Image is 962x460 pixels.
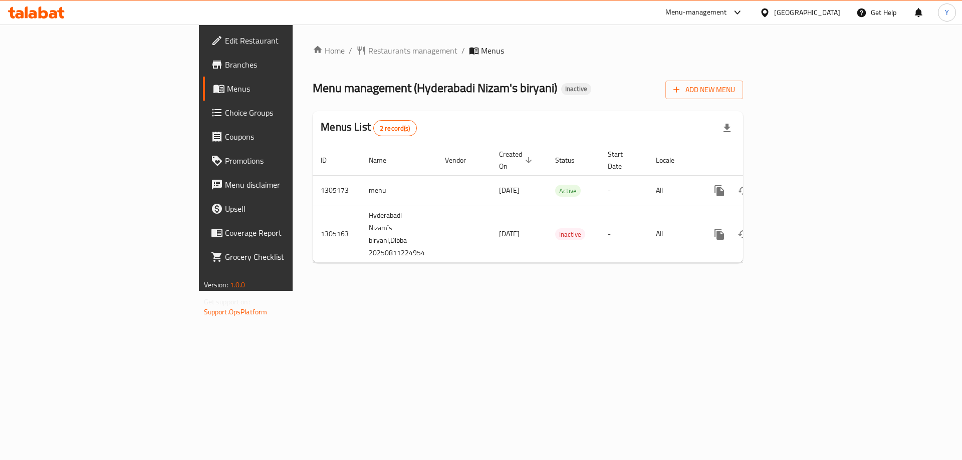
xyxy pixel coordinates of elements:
[445,154,479,166] span: Vendor
[203,125,360,149] a: Coupons
[203,77,360,101] a: Menus
[732,222,756,246] button: Change Status
[225,251,352,263] span: Grocery Checklist
[561,83,591,95] div: Inactive
[225,131,352,143] span: Coupons
[656,154,687,166] span: Locale
[313,145,812,263] table: enhanced table
[203,173,360,197] a: Menu disclaimer
[555,185,581,197] span: Active
[555,229,585,240] span: Inactive
[204,278,228,291] span: Version:
[608,148,636,172] span: Start Date
[361,175,437,206] td: menu
[225,35,352,47] span: Edit Restaurant
[227,83,352,95] span: Menus
[499,148,535,172] span: Created On
[203,221,360,245] a: Coverage Report
[225,155,352,167] span: Promotions
[204,305,268,318] a: Support.OpsPlatform
[203,149,360,173] a: Promotions
[774,7,840,18] div: [GEOGRAPHIC_DATA]
[373,120,417,136] div: Total records count
[203,197,360,221] a: Upsell
[361,206,437,262] td: Hyderabadi Nizam`s biryani,Dibba 20250811224954
[369,154,399,166] span: Name
[732,179,756,203] button: Change Status
[499,184,520,197] span: [DATE]
[203,29,360,53] a: Edit Restaurant
[321,154,340,166] span: ID
[225,203,352,215] span: Upsell
[699,145,812,176] th: Actions
[204,295,250,308] span: Get support on:
[313,45,743,57] nav: breadcrumb
[555,154,588,166] span: Status
[368,45,457,57] span: Restaurants management
[561,85,591,93] span: Inactive
[225,179,352,191] span: Menu disclaimer
[707,179,732,203] button: more
[374,124,416,133] span: 2 record(s)
[648,206,699,262] td: All
[665,7,727,19] div: Menu-management
[673,84,735,96] span: Add New Menu
[499,227,520,240] span: [DATE]
[555,228,585,240] div: Inactive
[707,222,732,246] button: more
[225,227,352,239] span: Coverage Report
[715,116,739,140] div: Export file
[321,120,416,136] h2: Menus List
[203,101,360,125] a: Choice Groups
[665,81,743,99] button: Add New Menu
[225,59,352,71] span: Branches
[481,45,504,57] span: Menus
[356,45,457,57] a: Restaurants management
[225,107,352,119] span: Choice Groups
[203,53,360,77] a: Branches
[203,245,360,269] a: Grocery Checklist
[945,7,949,18] span: Y
[600,175,648,206] td: -
[461,45,465,57] li: /
[313,77,557,99] span: Menu management ( Hyderabadi Nizam's biryani )
[600,206,648,262] td: -
[230,278,246,291] span: 1.0.0
[648,175,699,206] td: All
